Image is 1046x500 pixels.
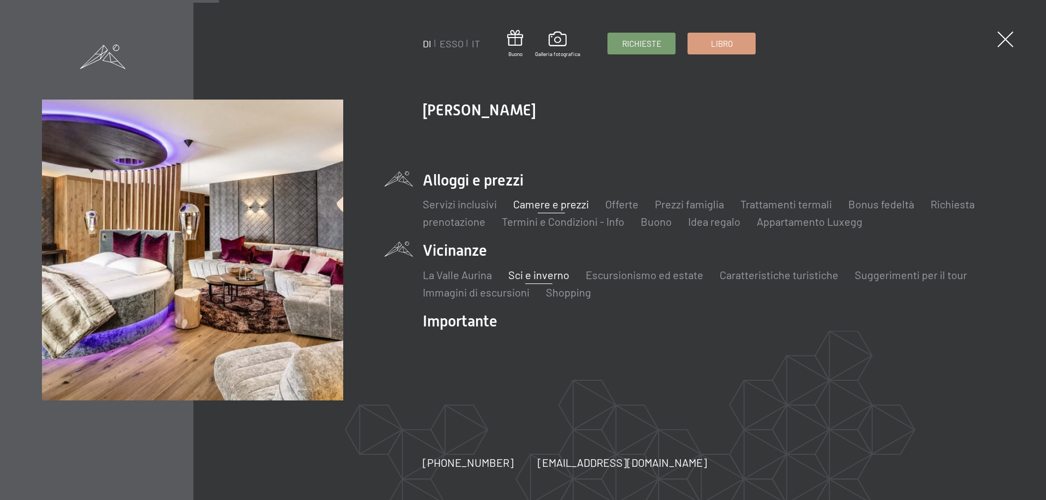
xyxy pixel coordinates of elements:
font: Libro [711,39,733,48]
a: Libro [688,33,755,54]
a: Immagini di escursioni [423,286,530,299]
a: ESSO [440,38,464,50]
a: Trattamenti termali [740,197,832,211]
a: Buono [641,215,672,228]
font: Galleria fotografica [535,51,580,57]
a: Suggerimenti per il tour [855,268,967,281]
a: Sci e inverno [508,268,569,281]
a: Escursionismo ed estate [586,268,703,281]
font: Buono [508,51,522,57]
a: Prezzi famiglia [655,197,724,211]
a: Idea regalo [688,215,740,228]
a: Buono [507,30,523,58]
a: La Valle Aurina [423,268,492,281]
font: [PHONE_NUMBER] [423,456,514,469]
a: Shopping [546,286,591,299]
a: Richieste [608,33,675,54]
font: [EMAIL_ADDRESS][DOMAIN_NAME] [538,456,707,469]
a: [PHONE_NUMBER] [423,455,514,470]
a: Offerte [605,197,638,211]
a: Termini e Condizioni - Info [502,215,624,228]
a: Galleria fotografica [535,32,580,58]
a: Servizi inclusivi [423,197,497,211]
a: Appartamento Luxegg [757,215,862,228]
a: Bonus fedeltà [848,197,914,211]
font: Richieste [622,39,661,48]
a: prenotazione [423,215,485,228]
a: DI [423,38,431,50]
a: IT [472,38,480,50]
a: Richiesta [931,197,975,211]
a: [EMAIL_ADDRESS][DOMAIN_NAME] [538,455,707,470]
a: Caratteristiche turistiche [720,268,838,281]
a: Camere e prezzi [513,197,589,211]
